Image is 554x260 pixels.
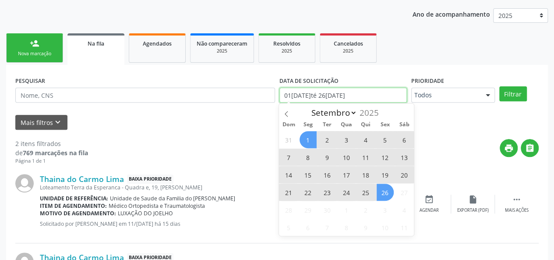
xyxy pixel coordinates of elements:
span: Qui [356,122,375,128]
span: Outubro 6, 2025 [300,219,317,236]
i: print [504,143,514,153]
span: Setembro 26, 2025 [377,184,394,201]
div: Agendar [420,207,439,214]
div: 2025 [197,48,247,54]
span: Setembro 2, 2025 [319,131,336,148]
span: Setembro 7, 2025 [280,149,297,166]
span: Outubro 11, 2025 [396,219,413,236]
div: Mais ações [505,207,529,214]
span: Setembro 13, 2025 [396,149,413,166]
strong: 769 marcações na fila [23,149,88,157]
div: Exportar (PDF) [457,207,489,214]
span: Setembro 27, 2025 [396,184,413,201]
span: Setembro 8, 2025 [300,149,317,166]
div: de [15,148,88,157]
input: Selecione um intervalo [279,88,407,103]
a: Thaina do Carmo Lima [40,174,124,184]
span: Setembro 19, 2025 [377,166,394,183]
span: Setembro 20, 2025 [396,166,413,183]
span: Setembro 9, 2025 [319,149,336,166]
span: Unidade de Saude da Familia do [PERSON_NAME] [110,195,235,202]
span: Ter [318,122,337,128]
span: Outubro 1, 2025 [338,201,355,218]
button: Filtrar [499,86,527,101]
i: insert_drive_file [468,195,478,204]
label: DATA DE SOLICITAÇÃO [279,74,339,88]
span: Setembro 24, 2025 [338,184,355,201]
span: Setembro 5, 2025 [377,131,394,148]
span: Outubro 3, 2025 [377,201,394,218]
span: Sex [375,122,395,128]
p: Solicitado por [PERSON_NAME] em 11/[DATE] há 15 dias [40,220,407,228]
span: Seg [298,122,318,128]
span: Qua [337,122,356,128]
span: Setembro 25, 2025 [357,184,374,201]
span: Setembro 16, 2025 [319,166,336,183]
i:  [525,143,535,153]
span: Setembro 21, 2025 [280,184,297,201]
span: Setembro 15, 2025 [300,166,317,183]
span: Outubro 9, 2025 [357,219,374,236]
span: Setembro 4, 2025 [357,131,374,148]
span: Outubro 2, 2025 [357,201,374,218]
span: Todos [414,91,477,100]
b: Motivo de agendamento: [40,210,116,217]
span: Cancelados [334,40,363,47]
span: Sáb [395,122,414,128]
span: Setembro 12, 2025 [377,149,394,166]
span: Setembro 23, 2025 [319,184,336,201]
div: 2 itens filtrados [15,139,88,148]
p: Ano de acompanhamento [413,8,490,19]
button: Mais filtroskeyboard_arrow_down [15,115,67,130]
span: Agosto 31, 2025 [280,131,297,148]
button:  [521,139,539,157]
span: Agendados [143,40,172,47]
i: keyboard_arrow_down [53,118,63,127]
span: Outubro 7, 2025 [319,219,336,236]
span: Setembro 30, 2025 [319,201,336,218]
span: Setembro 1, 2025 [300,131,317,148]
span: Setembro 17, 2025 [338,166,355,183]
span: Setembro 10, 2025 [338,149,355,166]
span: Setembro 28, 2025 [280,201,297,218]
span: Outubro 10, 2025 [377,219,394,236]
i:  [512,195,522,204]
span: Setembro 29, 2025 [300,201,317,218]
input: Nome, CNS [15,88,275,103]
span: Dom [279,122,298,128]
span: Médico Ortopedista e Traumatologista [109,202,205,210]
span: Setembro 18, 2025 [357,166,374,183]
span: Resolvidos [273,40,300,47]
b: Unidade de referência: [40,195,108,202]
span: LUXAÇÃO DO JOELHO [118,210,173,217]
span: Baixa Prioridade [127,175,173,184]
div: 2025 [265,48,309,54]
span: Setembro 6, 2025 [396,131,413,148]
span: Outubro 4, 2025 [396,201,413,218]
div: person_add [30,39,39,48]
span: Setembro 3, 2025 [338,131,355,148]
label: PESQUISAR [15,74,45,88]
span: Setembro 14, 2025 [280,166,297,183]
div: Página 1 de 1 [15,157,88,165]
img: img [15,174,34,192]
span: Na fila [88,40,104,47]
button: print [500,139,518,157]
div: 2025 [326,48,370,54]
span: Setembro 22, 2025 [300,184,317,201]
span: Outubro 8, 2025 [338,219,355,236]
b: Item de agendamento: [40,202,107,210]
label: Prioridade [411,74,444,88]
div: Nova marcação [13,50,56,57]
div: Loteamento Terra da Esperanca - Quadra e, 19, [PERSON_NAME] [40,184,407,191]
select: Month [307,107,357,119]
span: Setembro 11, 2025 [357,149,374,166]
i: event_available [424,195,434,204]
span: Não compareceram [197,40,247,47]
span: Outubro 5, 2025 [280,219,297,236]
